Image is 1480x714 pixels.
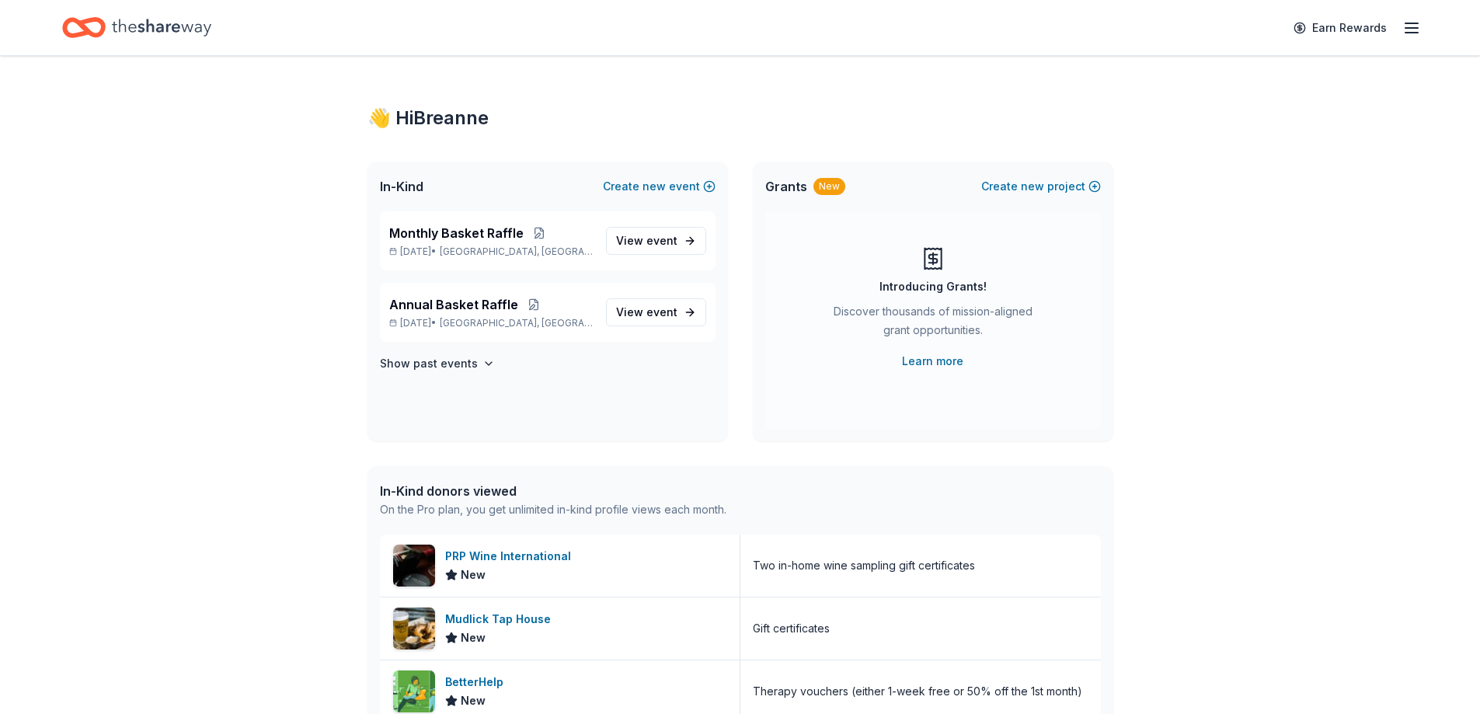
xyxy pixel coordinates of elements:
div: In-Kind donors viewed [380,482,726,500]
span: New [461,691,486,710]
a: Home [62,9,211,46]
span: View [616,232,677,250]
div: Mudlick Tap House [445,610,557,629]
span: New [461,629,486,647]
span: Annual Basket Raffle [389,295,518,314]
div: On the Pro plan, you get unlimited in-kind profile views each month. [380,500,726,519]
div: PRP Wine International [445,547,577,566]
div: Discover thousands of mission-aligned grant opportunities. [827,302,1039,346]
span: In-Kind [380,177,423,196]
span: new [1021,177,1044,196]
button: Show past events [380,354,495,373]
p: [DATE] • [389,246,594,258]
a: Earn Rewards [1284,14,1396,42]
div: New [813,178,845,195]
span: Monthly Basket Raffle [389,224,524,242]
span: event [646,305,677,319]
img: Image for PRP Wine International [393,545,435,587]
a: View event [606,298,706,326]
span: event [646,234,677,247]
button: Createnewevent [603,177,716,196]
button: Createnewproject [981,177,1101,196]
img: Image for Mudlick Tap House [393,608,435,650]
span: new [642,177,666,196]
div: Two in-home wine sampling gift certificates [753,556,975,575]
p: [DATE] • [389,317,594,329]
span: [GEOGRAPHIC_DATA], [GEOGRAPHIC_DATA] [440,317,593,329]
span: New [461,566,486,584]
div: Therapy vouchers (either 1-week free or 50% off the 1st month) [753,682,1082,701]
div: BetterHelp [445,673,510,691]
span: View [616,303,677,322]
a: View event [606,227,706,255]
span: [GEOGRAPHIC_DATA], [GEOGRAPHIC_DATA] [440,246,593,258]
div: Introducing Grants! [879,277,987,296]
div: 👋 Hi Breanne [367,106,1113,131]
img: Image for BetterHelp [393,670,435,712]
span: Grants [765,177,807,196]
a: Learn more [902,352,963,371]
div: Gift certificates [753,619,830,638]
h4: Show past events [380,354,478,373]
